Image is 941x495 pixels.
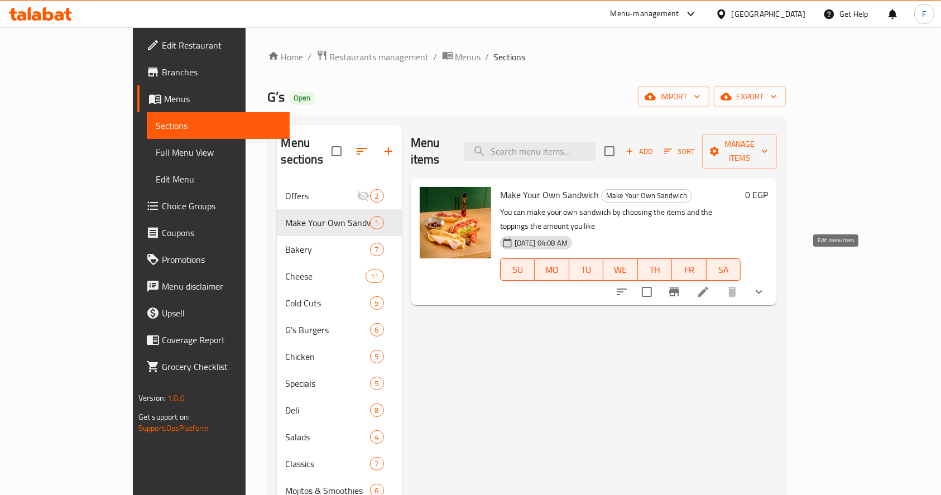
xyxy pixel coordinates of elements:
[711,262,737,278] span: SA
[277,316,402,343] div: G's Burgers6
[370,216,384,229] div: items
[500,258,535,281] button: SU
[348,138,375,165] span: Sort sections
[371,459,383,469] span: 7
[602,189,692,202] span: Make Your Own Sandwich
[137,219,290,246] a: Coupons
[286,430,370,444] span: Salads
[723,90,777,104] span: export
[635,280,659,304] span: Select to update
[371,378,383,389] span: 5
[286,323,370,337] span: G's Burgers
[420,187,491,258] img: Make Your Own Sandwich
[371,298,383,309] span: 5
[137,59,290,85] a: Branches
[539,262,565,278] span: MO
[138,391,166,405] span: Version:
[277,370,402,397] div: Specials5
[574,262,599,278] span: TU
[370,189,384,203] div: items
[464,142,596,161] input: search
[164,92,281,105] span: Menus
[370,243,384,256] div: items
[286,189,357,203] span: Offers
[137,32,290,59] a: Edit Restaurant
[455,50,481,64] span: Menus
[277,397,402,424] div: Deli8
[510,238,572,248] span: [DATE] 04:08 AM
[500,186,599,203] span: Make Your Own Sandwich
[286,216,370,229] span: Make Your Own Sandwich
[162,65,281,79] span: Branches
[286,350,370,363] span: Chicken
[357,189,370,203] svg: Inactive section
[286,270,366,283] span: Cheese
[664,145,695,158] span: Sort
[598,140,621,163] span: Select section
[137,246,290,273] a: Promotions
[286,403,370,417] span: Deli
[411,134,450,168] h2: Menu items
[286,243,370,256] span: Bakery
[137,273,290,300] a: Menu disclaimer
[370,350,384,363] div: items
[442,50,481,64] a: Menus
[642,262,668,278] span: TH
[714,86,786,107] button: export
[371,218,383,228] span: 1
[370,403,384,417] div: items
[137,85,290,112] a: Menus
[711,137,768,165] span: Manage items
[277,343,402,370] div: Chicken5
[370,377,384,390] div: items
[647,90,700,104] span: import
[316,50,429,64] a: Restaurants management
[286,296,370,310] span: Cold Cuts
[290,93,315,103] span: Open
[370,457,384,470] div: items
[370,323,384,337] div: items
[621,143,657,160] button: Add
[732,8,805,20] div: [GEOGRAPHIC_DATA]
[138,421,209,435] a: Support.OpsPlatform
[601,189,692,203] div: Make Your Own Sandwich
[621,143,657,160] span: Add item
[746,278,772,305] button: show more
[661,143,698,160] button: Sort
[162,253,281,266] span: Promotions
[162,333,281,347] span: Coverage Report
[147,112,290,139] a: Sections
[569,258,604,281] button: TU
[672,258,707,281] button: FR
[156,172,281,186] span: Edit Menu
[290,92,315,105] div: Open
[277,450,402,477] div: Classics7
[608,278,635,305] button: sort-choices
[608,262,633,278] span: WE
[286,377,370,390] div: Specials
[156,146,281,159] span: Full Menu View
[719,278,746,305] button: delete
[375,138,402,165] button: Add section
[657,143,702,160] span: Sort items
[370,296,384,310] div: items
[330,50,429,64] span: Restaurants management
[277,263,402,290] div: Cheese11
[277,209,402,236] div: Make Your Own Sandwich1
[371,325,383,335] span: 6
[137,300,290,326] a: Upsell
[371,352,383,362] span: 5
[366,270,383,283] div: items
[611,7,679,21] div: Menu-management
[922,8,926,20] span: F
[137,193,290,219] a: Choice Groups
[286,457,370,470] div: Classics
[500,205,741,233] p: You can make your own sandwich by choosing the items and the toppings the amount you like
[702,134,777,169] button: Manage items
